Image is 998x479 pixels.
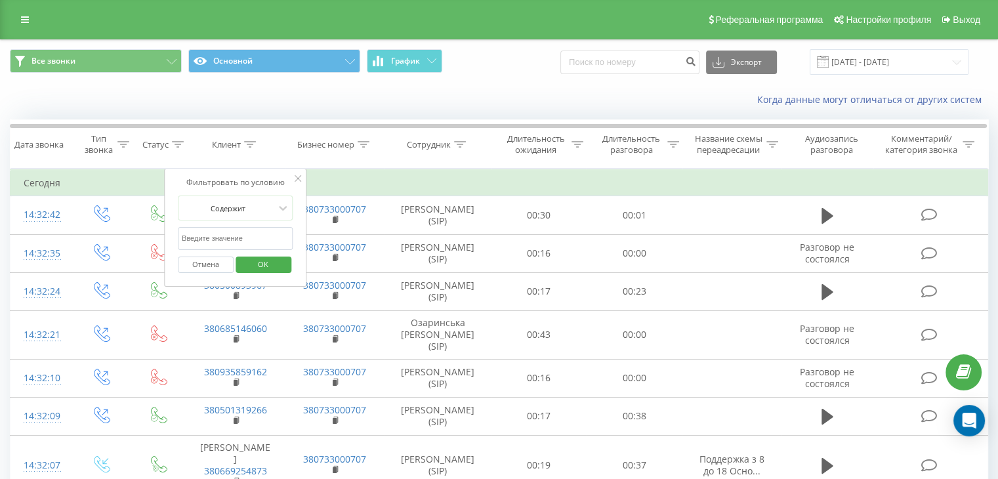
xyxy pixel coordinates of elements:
td: 00:00 [587,234,682,272]
div: Название схемы переадресации [694,133,763,156]
a: 380685146060 [204,322,267,335]
span: OK [245,254,281,274]
div: 14:32:42 [24,202,58,228]
a: Когда данные могут отличаться от других систем [757,93,988,106]
a: 380733000707 [303,322,366,335]
td: 00:01 [587,196,682,234]
td: 00:38 [587,397,682,435]
div: Аудиозапись разговора [793,133,870,156]
div: 14:32:10 [24,365,58,391]
td: 00:00 [587,310,682,359]
button: График [367,49,442,73]
a: 380733000707 [303,241,366,253]
div: Сотрудник [407,139,451,150]
div: Комментарий/категория звонка [883,133,959,156]
div: Фильтровать по условию [178,176,293,189]
a: 380935859162 [204,365,267,378]
div: Длительность ожидания [503,133,569,156]
div: Дата звонка [14,139,64,150]
td: [PERSON_NAME] (SIP) [385,272,491,310]
td: Озаринська [PERSON_NAME] (SIP) [385,310,491,359]
div: Длительность разговора [598,133,664,156]
span: Настройки профиля [846,14,931,25]
td: [PERSON_NAME] (SIP) [385,359,491,397]
a: 380733000707 [303,279,366,291]
a: 380501319266 [204,404,267,416]
div: 14:32:07 [24,453,58,478]
a: 380669254873 [204,465,267,477]
td: 00:43 [491,310,587,359]
div: Open Intercom Messenger [953,405,985,436]
span: Разговор не состоялся [800,241,854,265]
input: Введите значение [178,227,293,250]
button: Все звонки [10,49,182,73]
div: 14:32:24 [24,279,58,304]
button: Экспорт [706,51,777,74]
td: 00:16 [491,359,587,397]
button: Отмена [178,257,234,273]
td: 00:30 [491,196,587,234]
a: 380733000707 [303,365,366,378]
td: Сегодня [10,170,988,196]
td: [PERSON_NAME] (SIP) [385,234,491,272]
span: Выход [953,14,980,25]
div: 14:32:09 [24,404,58,429]
div: 14:32:21 [24,322,58,348]
td: [PERSON_NAME] (SIP) [385,196,491,234]
div: Бизнес номер [297,139,354,150]
input: Поиск по номеру [560,51,699,74]
div: Клиент [212,139,241,150]
span: Поддержка з 8 до 18 Осно... [699,453,764,477]
td: 00:17 [491,272,587,310]
a: 380733000707 [303,203,366,215]
a: 380733000707 [303,404,366,416]
td: 00:16 [491,234,587,272]
div: Статус [142,139,169,150]
td: 00:23 [587,272,682,310]
td: 00:00 [587,359,682,397]
span: График [391,56,420,66]
span: Разговор не состоялся [800,365,854,390]
td: [PERSON_NAME] (SIP) [385,397,491,435]
td: 00:17 [491,397,587,435]
button: OK [236,257,291,273]
div: Тип звонка [83,133,114,156]
button: Основной [188,49,360,73]
a: 380733000707 [303,453,366,465]
div: 14:32:35 [24,241,58,266]
span: Разговор не состоялся [800,322,854,346]
span: Все звонки [31,56,75,66]
span: Реферальная программа [715,14,823,25]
